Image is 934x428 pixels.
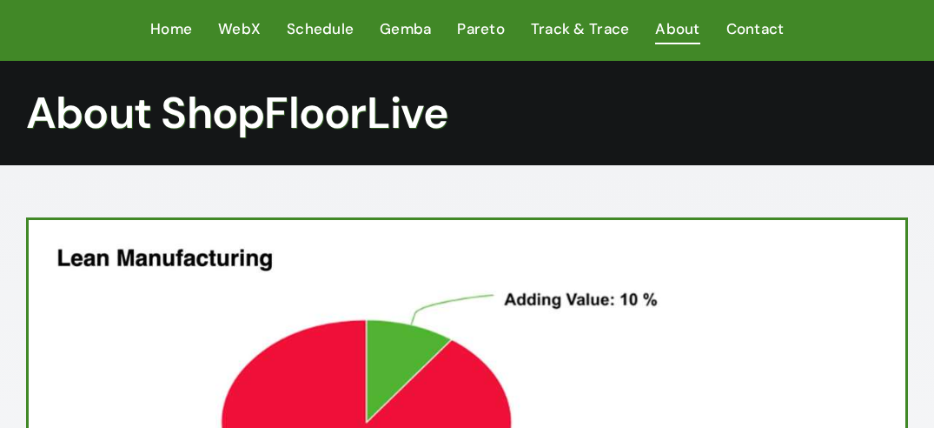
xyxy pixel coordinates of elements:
a: WebX [218,17,261,43]
span: Pareto [457,17,505,42]
a: Home [150,17,192,43]
h1: About ShopFloorLive [26,87,908,139]
span: Gemba [380,17,431,42]
a: Contact [726,17,785,43]
span: Home [150,17,192,42]
span: Track & Trace [531,17,629,42]
a: Track & Trace [531,17,629,43]
a: About [655,17,699,43]
span: Contact [726,17,785,42]
span: Schedule [287,17,354,42]
span: About [655,17,699,42]
a: Schedule [287,17,354,43]
span: WebX [218,17,261,42]
a: Gemba [380,17,431,43]
a: Pareto [457,17,505,43]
